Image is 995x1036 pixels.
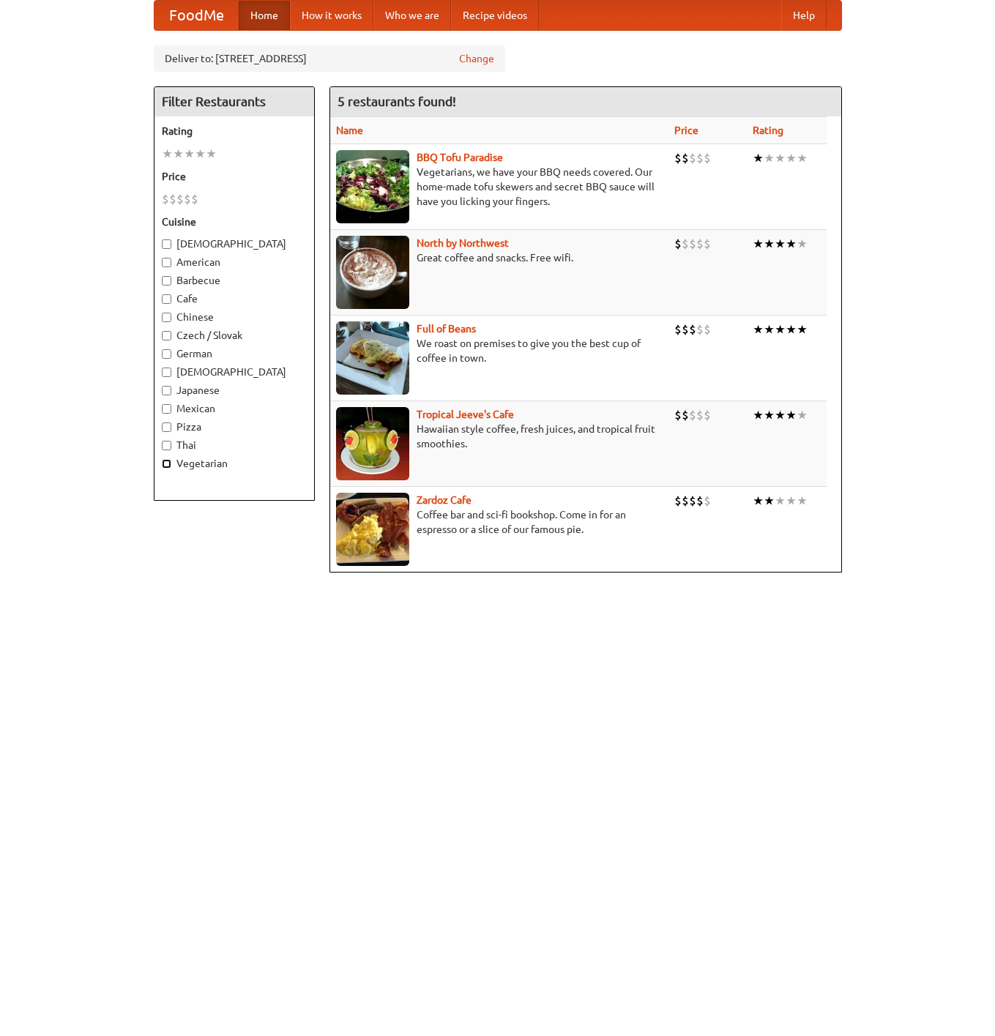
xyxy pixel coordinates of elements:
li: ★ [764,150,775,166]
label: [DEMOGRAPHIC_DATA] [162,365,307,379]
li: $ [689,493,696,509]
input: Vegetarian [162,459,171,469]
li: $ [689,321,696,338]
li: $ [682,236,689,252]
label: Japanese [162,383,307,398]
li: ★ [753,407,764,423]
li: ★ [753,150,764,166]
li: ★ [775,236,786,252]
li: $ [191,191,198,207]
li: $ [169,191,176,207]
li: $ [682,407,689,423]
li: ★ [775,493,786,509]
a: Home [239,1,290,30]
label: Mexican [162,401,307,416]
a: Zardoz Cafe [417,494,472,506]
img: jeeves.jpg [336,407,409,480]
li: ★ [162,146,173,162]
li: $ [184,191,191,207]
li: $ [704,321,711,338]
p: Hawaiian style coffee, fresh juices, and tropical fruit smoothies. [336,422,663,451]
li: ★ [797,236,808,252]
li: ★ [764,321,775,338]
img: beans.jpg [336,321,409,395]
li: $ [176,191,184,207]
input: Japanese [162,386,171,395]
li: $ [689,407,696,423]
a: Full of Beans [417,323,476,335]
input: Thai [162,441,171,450]
p: Vegetarians, we have your BBQ needs covered. Our home-made tofu skewers and secret BBQ sauce will... [336,165,663,209]
input: Czech / Slovak [162,331,171,340]
li: ★ [786,493,797,509]
h5: Price [162,169,307,184]
li: ★ [775,407,786,423]
label: German [162,346,307,361]
a: How it works [290,1,373,30]
img: tofuparadise.jpg [336,150,409,223]
a: Recipe videos [451,1,539,30]
label: Czech / Slovak [162,328,307,343]
input: Pizza [162,422,171,432]
li: ★ [184,146,195,162]
li: ★ [797,321,808,338]
li: ★ [764,493,775,509]
label: American [162,255,307,269]
li: ★ [797,150,808,166]
li: ★ [786,150,797,166]
li: ★ [753,236,764,252]
label: Chinese [162,310,307,324]
input: [DEMOGRAPHIC_DATA] [162,239,171,249]
li: $ [696,150,704,166]
a: Price [674,124,698,136]
li: $ [696,236,704,252]
li: ★ [786,236,797,252]
img: north.jpg [336,236,409,309]
li: $ [674,150,682,166]
a: Rating [753,124,783,136]
label: Cafe [162,291,307,306]
li: ★ [206,146,217,162]
input: [DEMOGRAPHIC_DATA] [162,368,171,377]
li: ★ [775,321,786,338]
img: zardoz.jpg [336,493,409,566]
h5: Cuisine [162,215,307,229]
li: $ [682,321,689,338]
li: $ [696,321,704,338]
input: Chinese [162,313,171,322]
li: $ [696,407,704,423]
a: Change [459,51,494,66]
li: $ [696,493,704,509]
a: BBQ Tofu Paradise [417,152,503,163]
li: ★ [786,407,797,423]
li: $ [674,493,682,509]
li: $ [689,150,696,166]
label: Barbecue [162,273,307,288]
input: Barbecue [162,276,171,286]
li: ★ [786,321,797,338]
li: ★ [797,407,808,423]
li: $ [704,150,711,166]
input: German [162,349,171,359]
li: $ [704,493,711,509]
label: [DEMOGRAPHIC_DATA] [162,236,307,251]
label: Pizza [162,420,307,434]
a: Tropical Jeeve's Cafe [417,409,514,420]
a: North by Northwest [417,237,509,249]
div: Deliver to: [STREET_ADDRESS] [154,45,505,72]
li: $ [674,321,682,338]
input: Cafe [162,294,171,304]
p: Great coffee and snacks. Free wifi. [336,250,663,265]
li: ★ [797,493,808,509]
li: $ [704,236,711,252]
li: ★ [173,146,184,162]
a: Who we are [373,1,451,30]
li: ★ [764,407,775,423]
li: $ [162,191,169,207]
input: American [162,258,171,267]
ng-pluralize: 5 restaurants found! [338,94,456,108]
